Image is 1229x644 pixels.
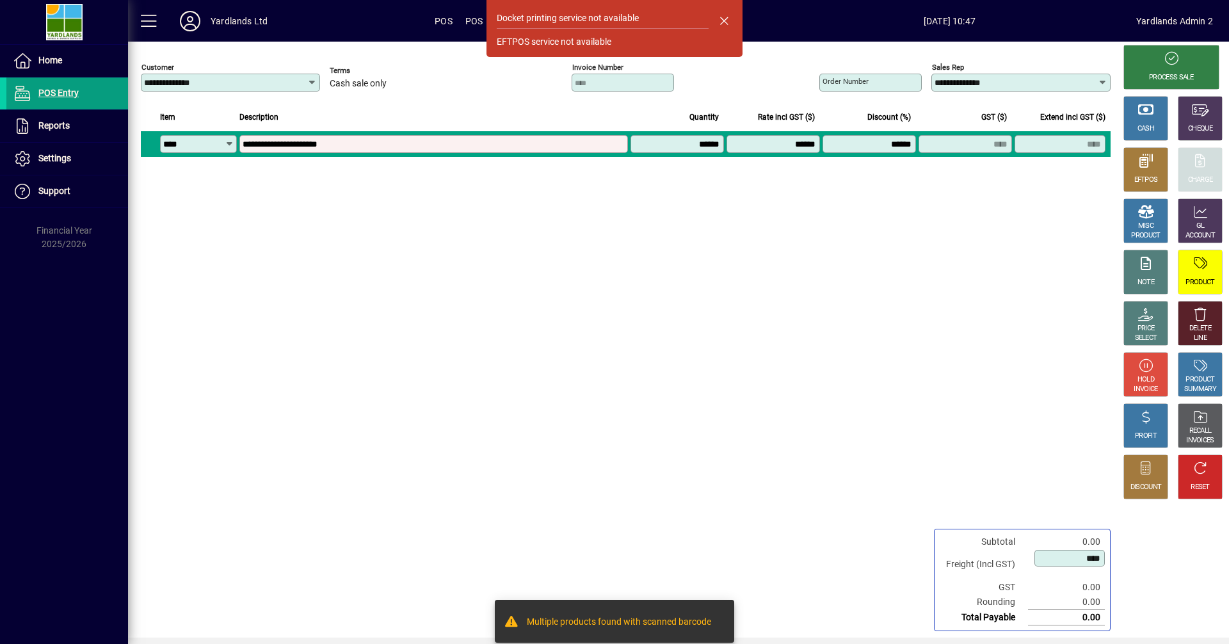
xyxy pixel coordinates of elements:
[1134,175,1158,185] div: EFTPOS
[170,10,211,33] button: Profile
[6,45,128,77] a: Home
[38,186,70,196] span: Support
[527,615,711,631] div: Multiple products found with scanned barcode
[1185,231,1215,241] div: ACCOUNT
[38,120,70,131] span: Reports
[940,580,1028,595] td: GST
[38,55,62,65] span: Home
[1149,73,1194,83] div: PROCESS SALE
[1185,278,1214,287] div: PRODUCT
[1028,595,1105,610] td: 0.00
[1137,278,1154,287] div: NOTE
[1188,175,1213,185] div: CHARGE
[1191,483,1210,492] div: RESET
[330,67,406,75] span: Terms
[940,535,1028,549] td: Subtotal
[823,77,869,86] mat-label: Order number
[6,143,128,175] a: Settings
[1185,375,1214,385] div: PRODUCT
[981,110,1007,124] span: GST ($)
[867,110,911,124] span: Discount (%)
[6,110,128,142] a: Reports
[1188,124,1212,134] div: CHEQUE
[160,110,175,124] span: Item
[1137,124,1154,134] div: CASH
[1130,483,1161,492] div: DISCOUNT
[1137,375,1154,385] div: HOLD
[1189,324,1211,334] div: DELETE
[689,110,719,124] span: Quantity
[1196,221,1205,231] div: GL
[239,110,278,124] span: Description
[330,79,387,89] span: Cash sale only
[1137,324,1155,334] div: PRICE
[1186,436,1214,446] div: INVOICES
[1135,431,1157,441] div: PROFIT
[211,11,268,31] div: Yardlands Ltd
[435,11,453,31] span: POS
[38,88,79,98] span: POS Entry
[1184,385,1216,394] div: SUMMARY
[758,110,815,124] span: Rate incl GST ($)
[1194,334,1207,343] div: LINE
[465,11,483,31] span: POS
[1028,535,1105,549] td: 0.00
[1136,11,1213,31] div: Yardlands Admin 2
[1189,426,1212,436] div: RECALL
[1135,334,1157,343] div: SELECT
[1028,580,1105,595] td: 0.00
[38,153,71,163] span: Settings
[1138,221,1153,231] div: MISC
[141,63,174,72] mat-label: Customer
[940,595,1028,610] td: Rounding
[940,610,1028,625] td: Total Payable
[1040,110,1105,124] span: Extend incl GST ($)
[6,175,128,207] a: Support
[940,549,1028,580] td: Freight (Incl GST)
[1134,385,1157,394] div: INVOICE
[932,63,964,72] mat-label: Sales rep
[572,63,623,72] mat-label: Invoice number
[1131,231,1160,241] div: PRODUCT
[497,35,611,49] div: EFTPOS service not available
[763,11,1136,31] span: [DATE] 10:47
[1028,610,1105,625] td: 0.00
